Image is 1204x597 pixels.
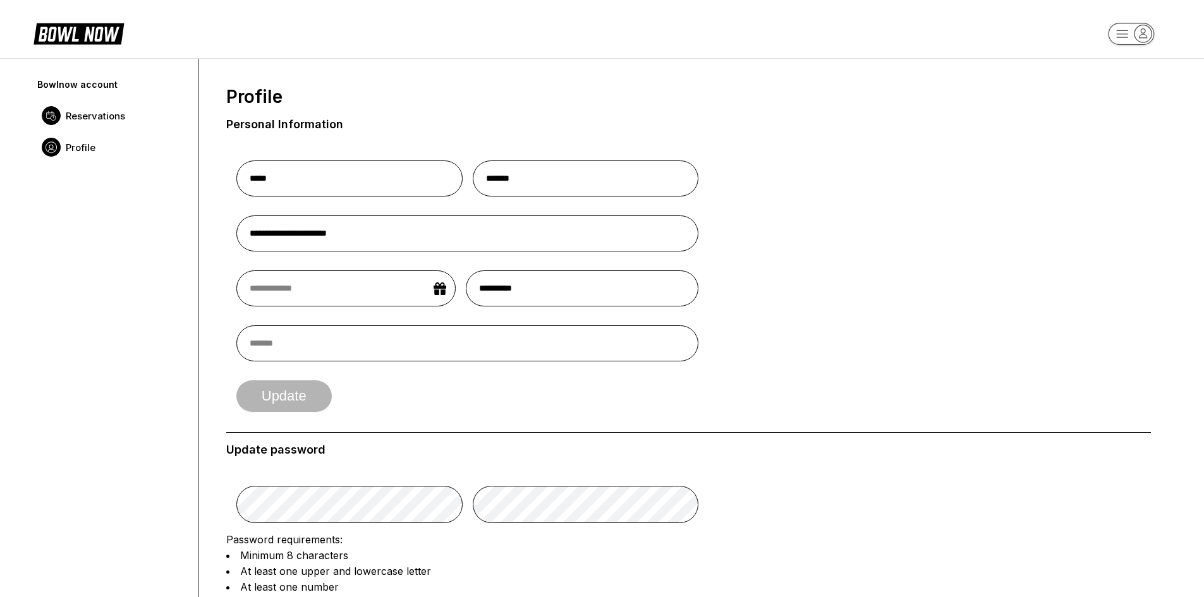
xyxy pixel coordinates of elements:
[37,79,186,90] div: Bowlnow account
[226,581,1151,593] li: At least one number
[226,118,343,131] div: Personal Information
[35,131,188,163] a: Profile
[226,549,1151,562] li: Minimum 8 characters
[66,142,95,154] span: Profile
[226,565,1151,577] li: At least one upper and lowercase letter
[226,87,283,107] span: Profile
[66,110,125,122] span: Reservations
[35,100,188,131] a: Reservations
[226,443,1151,457] div: Update password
